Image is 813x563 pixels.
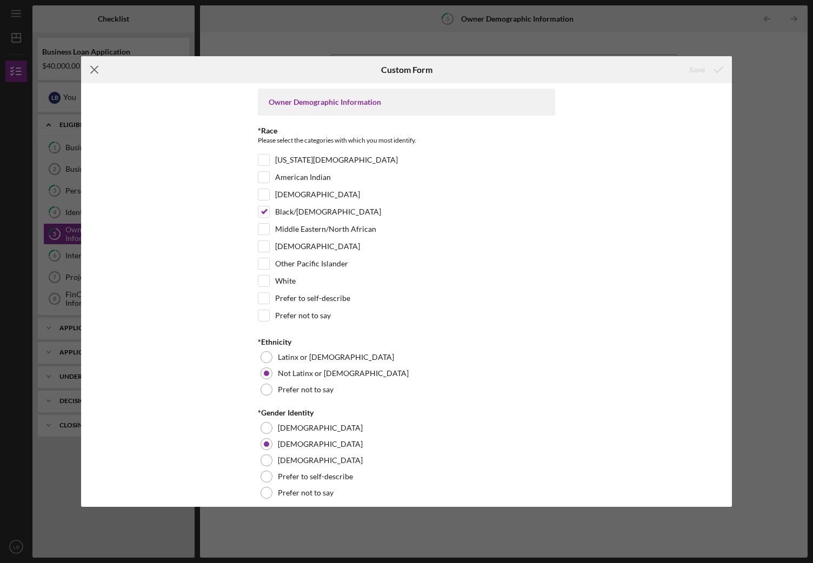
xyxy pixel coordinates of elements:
[278,353,394,361] label: Latinx or [DEMOGRAPHIC_DATA]
[258,135,555,149] div: Please select the categories with which you most identify.
[689,59,705,81] div: Save
[275,189,360,200] label: [DEMOGRAPHIC_DATA]
[258,126,555,135] div: *Race
[258,338,555,346] div: *Ethnicity
[381,65,432,75] h6: Custom Form
[275,310,331,321] label: Prefer not to say
[275,206,381,217] label: Black/[DEMOGRAPHIC_DATA]
[275,241,360,252] label: [DEMOGRAPHIC_DATA]
[278,424,363,432] label: [DEMOGRAPHIC_DATA]
[275,258,348,269] label: Other Pacific Islander
[278,440,363,448] label: [DEMOGRAPHIC_DATA]
[275,224,376,234] label: Middle Eastern/North African
[678,59,732,81] button: Save
[275,293,350,304] label: Prefer to self-describe
[275,276,296,286] label: White
[278,385,334,394] label: Prefer not to say
[269,98,544,106] div: Owner Demographic Information
[278,488,334,497] label: Prefer not to say
[278,456,363,465] label: [DEMOGRAPHIC_DATA]
[275,155,398,165] label: [US_STATE][DEMOGRAPHIC_DATA]
[278,472,353,481] label: Prefer to self-describe
[278,369,409,378] label: Not Latinx or [DEMOGRAPHIC_DATA]
[258,408,555,417] div: *Gender Identity
[275,172,331,183] label: American Indian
